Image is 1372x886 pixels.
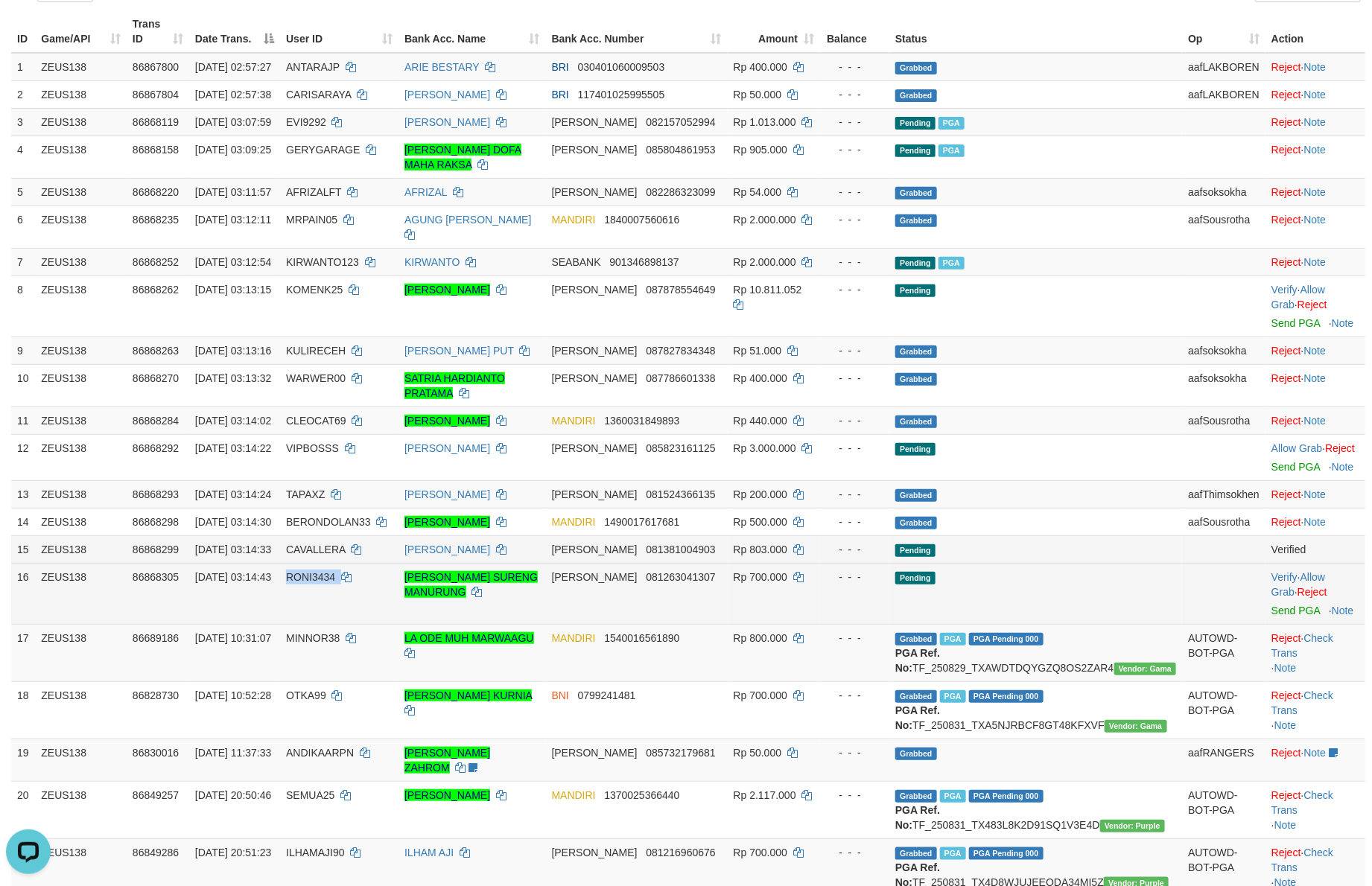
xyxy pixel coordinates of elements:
span: TAPAXZ [286,488,325,500]
td: · [1265,108,1365,136]
span: [DATE] 03:14:02 [195,415,271,427]
a: Reject [1271,214,1301,226]
span: Rp 3.000.000 [734,442,796,454]
span: EVI9292 [286,116,326,128]
span: Grabbed [895,415,937,428]
span: CARISARAYA [286,89,351,101]
a: Reject [1298,299,1327,310]
td: · [1265,434,1365,480]
span: MRPAIN05 [286,214,337,226]
span: [PERSON_NAME] [552,488,638,500]
a: Note [1304,345,1327,357]
span: MANDIRI [552,516,596,528]
span: [DATE] 03:13:16 [195,345,271,357]
td: aafSousrotha [1182,407,1265,434]
span: BERONDOLAN33 [286,516,371,528]
span: Rp 51.000 [734,345,782,357]
a: Reject [1271,488,1301,500]
th: Bank Acc. Number: activate to sort column ascending [546,10,728,53]
a: Note [1304,144,1327,156]
td: ZEUS138 [35,624,127,681]
td: 14 [11,508,35,535]
span: MINNOR38 [286,632,340,644]
a: Note [1304,747,1327,759]
a: AGUNG [PERSON_NAME] [404,214,531,226]
a: Note [1274,719,1297,731]
td: aafThimsokhen [1182,480,1265,508]
span: KIRWANTO123 [286,256,359,268]
a: Note [1304,89,1327,101]
a: Verify [1271,571,1298,583]
td: 15 [11,535,35,563]
a: Check Trans [1271,632,1333,659]
span: Rp 200.000 [734,488,787,500]
span: [DATE] 03:14:22 [195,442,271,454]
a: [PERSON_NAME] ZAHROM [404,747,490,774]
td: aafsoksokha [1182,337,1265,364]
td: · [1265,337,1365,364]
span: 86868262 [133,284,179,296]
td: · [1265,508,1365,535]
span: Copy 1490017617681 to clipboard [604,516,679,528]
div: - - - [826,441,883,456]
span: Marked by aaftrukkakada [939,117,965,130]
div: - - - [826,487,883,502]
span: [PERSON_NAME] [552,186,638,198]
span: Copy 087878554649 to clipboard [646,284,715,296]
a: Reject [1271,632,1301,644]
span: Rp 803.000 [734,544,787,555]
span: [DATE] 02:57:27 [195,61,271,73]
span: MANDIRI [552,214,596,226]
td: 5 [11,178,35,205]
td: · [1265,53,1365,81]
button: Open LiveChat chat widget [6,6,51,51]
span: 86868235 [133,214,179,226]
span: BRI [552,61,569,73]
span: · [1271,442,1325,454]
a: Note [1274,819,1297,831]
span: [PERSON_NAME] [552,116,638,128]
td: ZEUS138 [35,80,127,108]
a: Reject [1271,345,1301,357]
td: 2 [11,80,35,108]
span: 86868299 [133,544,179,555]
td: 16 [11,563,35,624]
span: 86867800 [133,61,179,73]
td: 9 [11,337,35,364]
a: Send PGA [1271,461,1320,473]
a: Note [1304,256,1327,268]
span: Pending [895,443,936,456]
td: TF_250829_TXAWDTDQYGZQ8OS2ZAR4 [889,624,1182,681]
span: Pending [895,572,936,584]
span: Rp 1.013.000 [734,116,796,128]
td: · [1265,136,1365,178]
span: Grabbed [895,345,937,358]
span: CAVALLERA [286,544,346,555]
a: Send PGA [1271,317,1320,329]
a: Check Trans [1271,847,1333,873]
span: CLEOCAT69 [286,415,346,427]
span: KOMENK25 [286,284,343,296]
span: 86868284 [133,415,179,427]
a: Note [1274,662,1297,674]
td: ZEUS138 [35,563,127,624]
div: - - - [826,570,883,584]
div: - - - [826,255,883,270]
a: ILHAM AJI [404,847,454,858]
span: [DATE] 03:11:57 [195,186,271,198]
span: [DATE] 03:13:15 [195,284,271,296]
span: 86868119 [133,116,179,128]
span: MANDIRI [552,632,596,644]
span: Copy 085823161125 to clipboard [646,442,715,454]
a: Allow Grab [1271,571,1325,598]
span: [PERSON_NAME] [552,284,638,296]
div: - - - [826,87,883,102]
span: Vendor URL: https://trx31.1velocity.biz [1114,663,1177,675]
span: Rp 54.000 [734,186,782,198]
span: Grabbed [895,633,937,646]
a: ARIE BESTARY [404,61,479,73]
td: · · [1265,624,1365,681]
span: Copy 082157052994 to clipboard [646,116,715,128]
span: Rp 400.000 [734,61,787,73]
td: 3 [11,108,35,136]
